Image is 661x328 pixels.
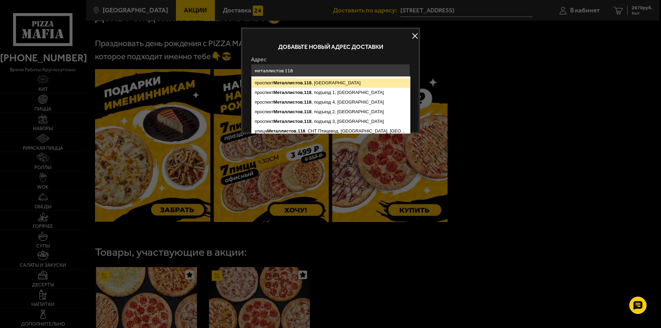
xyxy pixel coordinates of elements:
[273,119,303,124] ymaps: Металлистов
[304,99,312,105] ymaps: 118
[304,80,312,85] ymaps: 118
[251,83,299,88] label: Квартира
[252,97,410,107] ymaps: проспект , , подъезд 4, [GEOGRAPHIC_DATA]
[304,90,312,95] ymaps: 118
[304,109,312,114] ymaps: 118
[252,126,410,136] ymaps: улица , , СНТ Птицевод, [GEOGRAPHIC_DATA], [GEOGRAPHIC_DATA]
[304,119,312,124] ymaps: 118
[267,128,296,134] ymaps: Металлистов
[273,99,303,105] ymaps: Металлистов
[298,128,305,134] ymaps: 118
[251,44,410,50] p: Добавьте новый адрес доставки
[273,80,303,85] ymaps: Металлистов
[252,88,410,97] ymaps: проспект , , подъезд 1, [GEOGRAPHIC_DATA]
[252,117,410,126] ymaps: проспект , , подъезд 3, [GEOGRAPHIC_DATA]
[273,109,303,114] ymaps: Металлистов
[273,90,303,95] ymaps: Металлистов
[252,78,410,88] ymaps: проспект , , [GEOGRAPHIC_DATA]
[251,57,410,62] label: Адрес
[252,107,410,117] ymaps: проспект , , подъезд 2, [GEOGRAPHIC_DATA]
